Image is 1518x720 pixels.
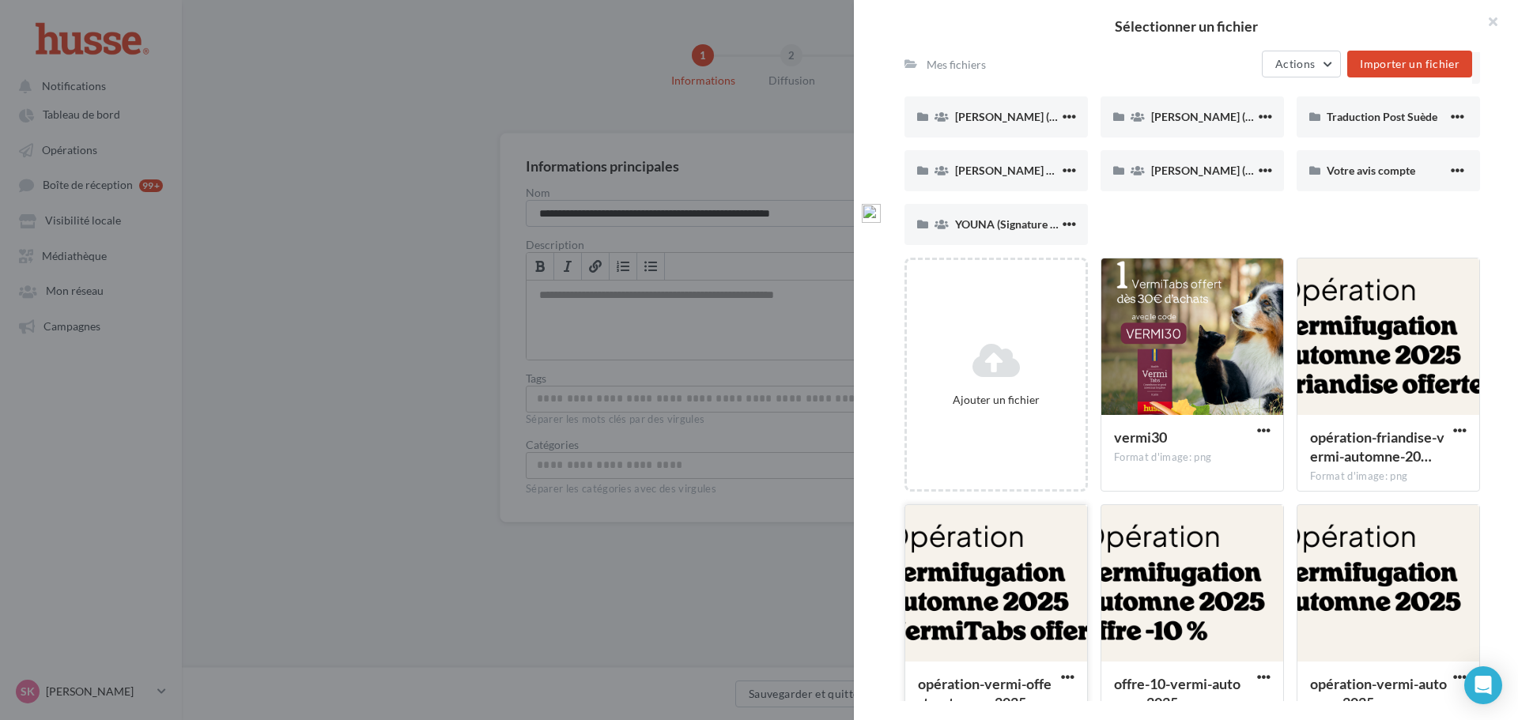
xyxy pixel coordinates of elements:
span: opération-friandise-vermi-automne-2025 [1310,428,1444,465]
span: opération-vermi-offert-automne-2025 [918,675,1052,711]
span: Importer un fichier [1360,57,1459,70]
div: Format d'image: png [1114,450,1271,465]
div: Open Intercom Messenger [1464,666,1502,704]
span: [PERSON_NAME] ET [PERSON_NAME] ( Signature personnalisée) [955,164,1278,177]
img: npw-badge-icon-locked.svg [862,204,881,223]
span: Actions [1275,57,1315,70]
span: [PERSON_NAME] ( Signature personnalisée) [955,110,1172,123]
span: opération-vermi-automne-2025 [1310,675,1447,711]
span: [PERSON_NAME] ( Signature personnalisée) [1151,164,1369,177]
span: YOUNA (Signature personnalisée) [955,217,1121,231]
h2: Sélectionner un fichier [879,19,1493,33]
div: Ajouter un fichier [913,392,1079,408]
span: offre-10-vermi-automne-2025 [1114,675,1240,711]
span: [PERSON_NAME] ( Signature personnalisée) [1151,110,1369,123]
span: Traduction Post Suède [1327,110,1437,123]
span: vermi30 [1114,428,1167,446]
div: Mes fichiers [927,57,986,73]
button: Importer un fichier [1347,51,1472,77]
button: Actions [1262,51,1341,77]
div: Format d'image: png [1310,469,1467,484]
span: Votre avis compte [1327,164,1415,177]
